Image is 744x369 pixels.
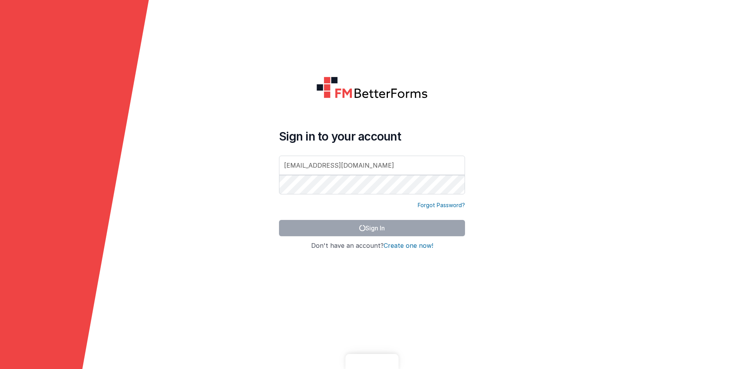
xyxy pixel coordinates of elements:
button: Create one now! [384,242,433,249]
h4: Don't have an account? [279,242,465,249]
button: Sign In [279,220,465,236]
h4: Sign in to your account [279,129,465,143]
a: Forgot Password? [418,201,465,209]
input: Email Address [279,156,465,175]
